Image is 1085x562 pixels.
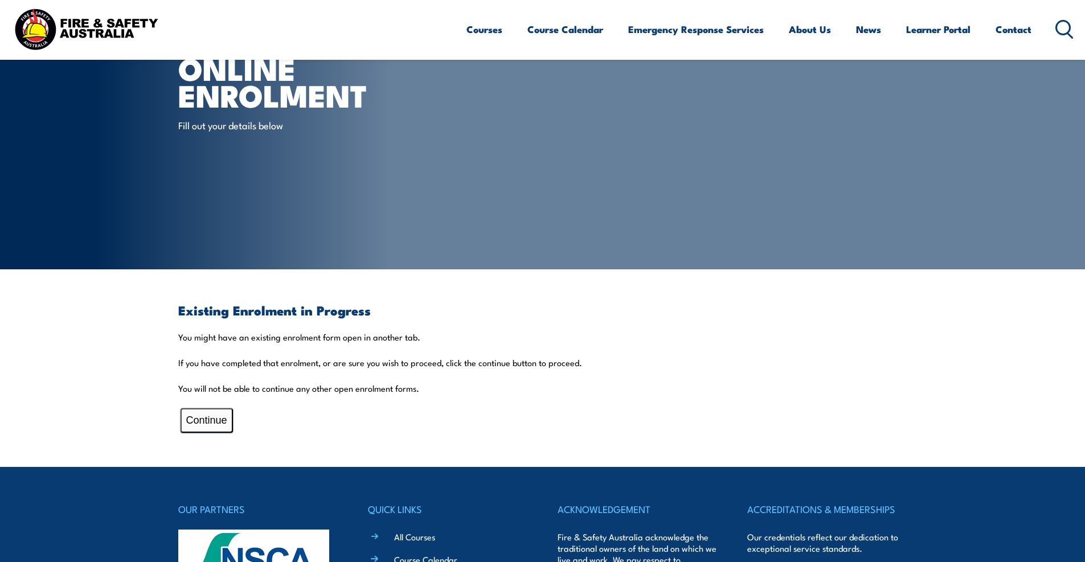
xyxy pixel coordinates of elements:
h4: ACCREDITATIONS & MEMBERSHIPS [747,501,907,517]
a: All Courses [394,531,435,543]
a: Learner Portal [906,14,971,44]
p: Fill out your details below [178,118,386,132]
p: You will not be able to continue any other open enrolment forms. [178,383,907,394]
h4: QUICK LINKS [368,501,527,517]
a: News [856,14,881,44]
a: Courses [466,14,502,44]
h4: ACKNOWLEDGEMENT [558,501,717,517]
p: You might have an existing enrolment form open in another tab. [178,331,907,343]
button: Continue [181,408,233,433]
h3: Existing Enrolment in Progress [178,303,907,317]
p: If you have completed that enrolment, or are sure you wish to proceed, click the continue button ... [178,357,907,368]
a: Contact [996,14,1031,44]
p: Our credentials reflect our dedication to exceptional service standards. [747,531,907,554]
h1: Online Enrolment [178,55,460,108]
a: About Us [789,14,831,44]
h4: OUR PARTNERS [178,501,338,517]
a: Course Calendar [527,14,603,44]
a: Emergency Response Services [628,14,764,44]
